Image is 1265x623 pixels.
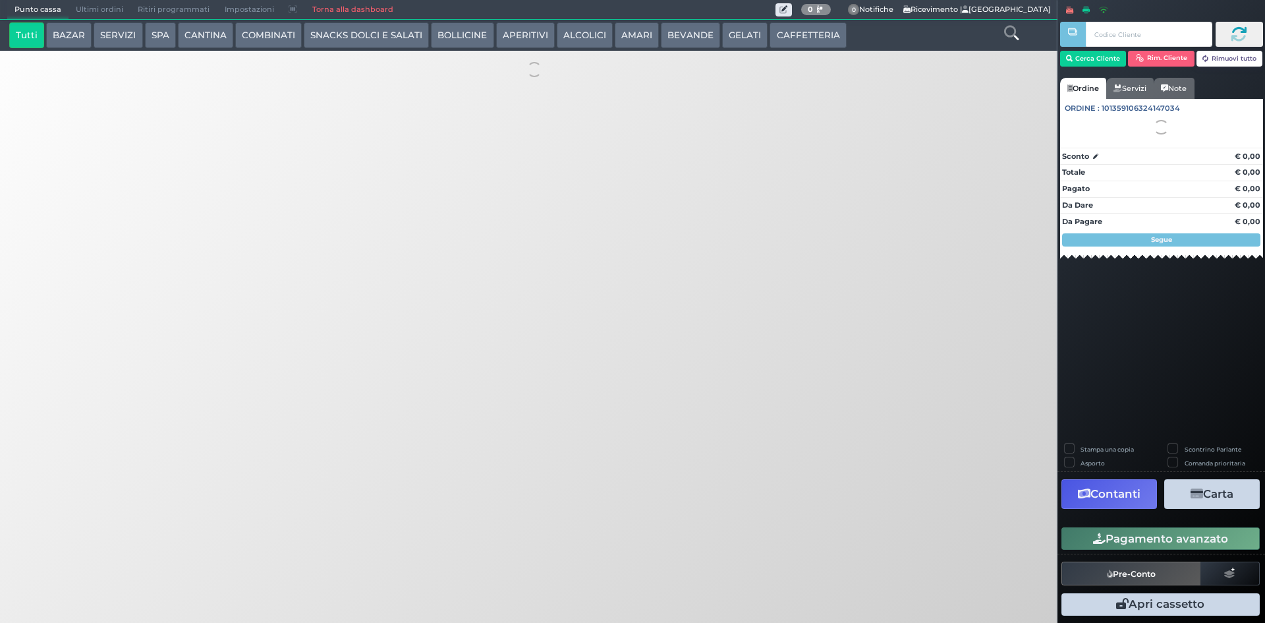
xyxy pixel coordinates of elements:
[1061,562,1201,585] button: Pre-Conto
[1235,184,1260,193] strong: € 0,00
[130,1,217,19] span: Ritiri programmati
[1062,184,1090,193] strong: Pagato
[431,22,493,49] button: BOLLICINE
[1061,479,1157,509] button: Contanti
[235,22,302,49] button: COMBINATI
[661,22,720,49] button: BEVANDE
[1235,217,1260,226] strong: € 0,00
[217,1,281,19] span: Impostazioni
[1235,167,1260,177] strong: € 0,00
[178,22,233,49] button: CANTINA
[1086,22,1212,47] input: Codice Cliente
[1062,151,1089,162] strong: Sconto
[1061,593,1260,616] button: Apri cassetto
[304,22,429,49] button: SNACKS DOLCI E SALATI
[1102,103,1180,114] span: 101359106324147034
[1106,78,1154,99] a: Servizi
[7,1,69,19] span: Punto cassa
[1081,459,1105,467] label: Asporto
[46,22,92,49] button: BAZAR
[1164,479,1260,509] button: Carta
[1060,78,1106,99] a: Ordine
[1196,51,1263,67] button: Rimuovi tutto
[1062,200,1093,210] strong: Da Dare
[615,22,659,49] button: AMARI
[304,1,400,19] a: Torna alla dashboard
[9,22,44,49] button: Tutti
[1235,200,1260,210] strong: € 0,00
[145,22,176,49] button: SPA
[1151,235,1172,244] strong: Segue
[1185,459,1245,467] label: Comanda prioritaria
[848,4,860,16] span: 0
[808,5,813,14] b: 0
[770,22,846,49] button: CAFFETTERIA
[1062,167,1085,177] strong: Totale
[1061,527,1260,550] button: Pagamento avanzato
[1128,51,1195,67] button: Rim. Cliente
[557,22,613,49] button: ALCOLICI
[722,22,768,49] button: GELATI
[1060,51,1127,67] button: Cerca Cliente
[69,1,130,19] span: Ultimi ordini
[1065,103,1100,114] span: Ordine :
[496,22,555,49] button: APERITIVI
[1062,217,1102,226] strong: Da Pagare
[1081,445,1134,454] label: Stampa una copia
[1154,78,1194,99] a: Note
[94,22,142,49] button: SERVIZI
[1235,152,1260,161] strong: € 0,00
[1185,445,1241,454] label: Scontrino Parlante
